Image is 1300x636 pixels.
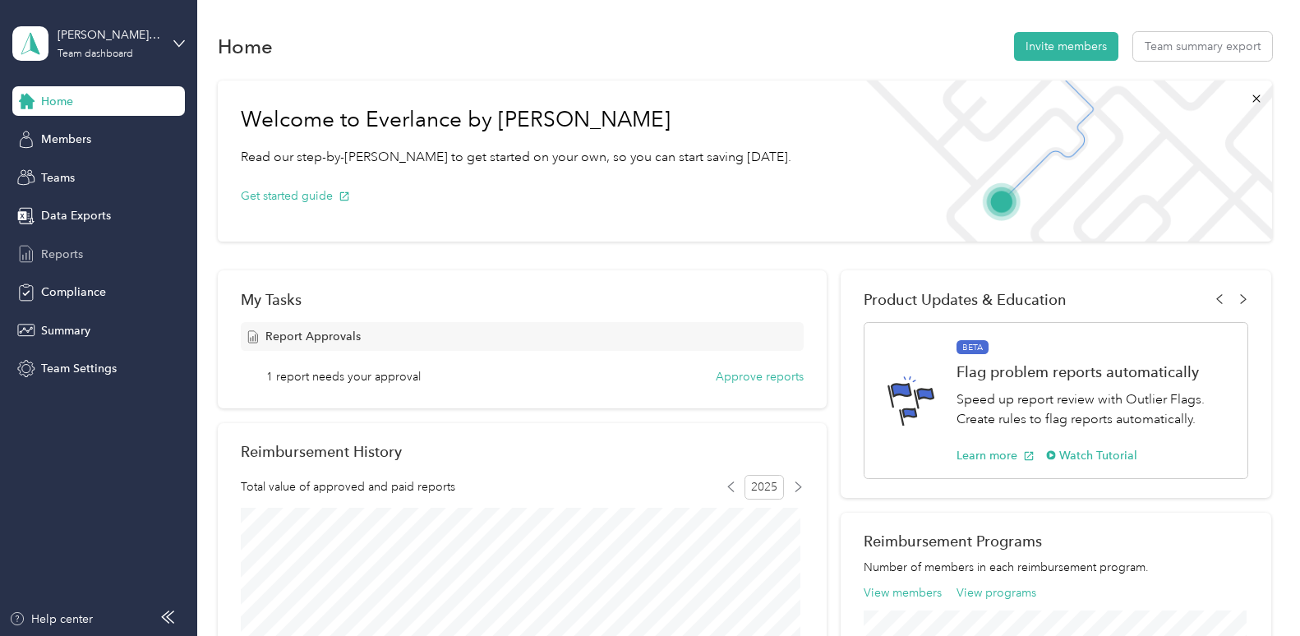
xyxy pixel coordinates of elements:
div: My Tasks [241,291,804,308]
button: Invite members [1014,32,1118,61]
p: Speed up report review with Outlier Flags. Create rules to flag reports automatically. [957,389,1230,430]
p: Number of members in each reimbursement program. [864,559,1248,576]
h1: Home [218,38,273,55]
button: Team summary export [1133,32,1272,61]
iframe: Everlance-gr Chat Button Frame [1208,544,1300,636]
button: Watch Tutorial [1046,447,1137,464]
button: View members [864,584,942,601]
span: Compliance [41,283,106,301]
button: View programs [957,584,1036,601]
span: Team Settings [41,360,117,377]
span: Teams [41,169,75,187]
img: Welcome to everlance [850,81,1271,242]
span: Total value of approved and paid reports [241,478,455,495]
span: Reports [41,246,83,263]
span: 2025 [745,475,784,500]
h1: Flag problem reports automatically [957,363,1230,380]
div: [PERSON_NAME]'s Team [58,26,160,44]
h1: Welcome to Everlance by [PERSON_NAME] [241,107,791,133]
button: Approve reports [716,368,804,385]
button: Help center [9,611,93,628]
h2: Reimbursement Programs [864,532,1248,550]
span: 1 report needs your approval [266,368,421,385]
span: Product Updates & Education [864,291,1067,308]
span: BETA [957,340,989,355]
button: Get started guide [241,187,350,205]
span: Summary [41,322,90,339]
button: Learn more [957,447,1035,464]
div: Team dashboard [58,49,133,59]
h2: Reimbursement History [241,443,402,460]
span: Report Approvals [265,328,361,345]
span: Data Exports [41,207,111,224]
span: Home [41,93,73,110]
span: Members [41,131,91,148]
p: Read our step-by-[PERSON_NAME] to get started on your own, so you can start saving [DATE]. [241,147,791,168]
